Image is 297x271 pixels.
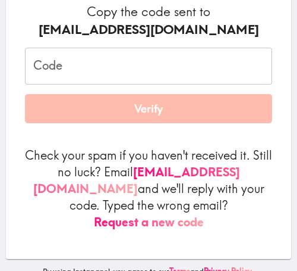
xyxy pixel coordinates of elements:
input: xxx_xxx_xxx [25,48,272,85]
a: [EMAIL_ADDRESS][DOMAIN_NAME] [33,164,240,196]
div: [EMAIL_ADDRESS][DOMAIN_NAME] [25,21,272,39]
p: Check your spam if you haven't received it. Still no luck? Email and we'll reply with your code. ... [25,147,272,230]
button: Request a new code [94,214,204,230]
button: Verify [25,94,272,124]
h6: Copy the code sent to [25,3,272,38]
